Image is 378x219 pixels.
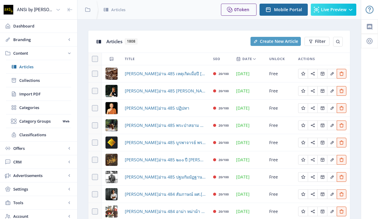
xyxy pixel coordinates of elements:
a: Category GroupsWeb [6,114,71,128]
td: [DATE] [232,65,266,82]
div: ANSi by [PERSON_NAME] [17,3,53,16]
a: Edit page [337,156,346,162]
a: Edit page [298,139,308,145]
span: Articles [111,7,125,13]
span: Token [237,7,249,12]
a: Edit page [317,122,327,128]
td: Free [266,100,295,117]
span: Create New Article [260,39,298,44]
a: [PERSON_NAME]อ่าน 485 พระป่าสยาม ตามรอยธุดงควัตร [125,122,206,129]
a: Edit page [298,191,308,197]
a: Collections [6,74,71,87]
img: b220bb17-aae8-4a20-90eb-4e49262d6248.png [106,102,118,114]
a: Edit page [337,174,346,179]
a: [PERSON_NAME]อ่าน 485 ๒๐๐ ปี [PERSON_NAME]ผนวชและธรรมยุติกนิกาย [125,156,206,163]
td: Free [266,117,295,134]
a: Edit page [308,105,317,111]
td: [DATE] [232,151,266,169]
a: Edit page [317,105,327,111]
a: Edit page [308,70,317,76]
a: Import PDF [6,87,71,101]
span: Articles [19,64,71,70]
a: Edit page [317,174,327,179]
a: Edit page [298,122,308,128]
span: Dashboard [13,23,72,29]
a: Edit page [317,88,327,93]
a: [PERSON_NAME]อ่าน 485 [PERSON_NAME] ผู้เขียนบท[PERSON_NAME] สาธุ [125,87,206,95]
td: [DATE] [232,82,266,100]
a: Edit page [337,70,346,76]
a: Classifications [6,128,71,141]
a: [PERSON_NAME]อ่าน 485 ปฐมกัมมัฏฐาน ธรรมยุตวิปัสสนา [125,173,206,181]
div: 20/100 [219,139,229,146]
span: SEO [213,55,220,63]
div: 20/100 [219,122,229,129]
span: Category Groups [19,118,61,124]
span: Mobile Portal [274,7,302,12]
img: 09168b80-6889-4a2e-a843-7e6aedc7b8e8.png [106,188,118,200]
div: 20/100 [219,87,229,95]
a: Edit page [337,88,346,93]
button: Filter [304,37,329,46]
a: Edit page [308,156,317,162]
a: Edit page [327,105,337,111]
a: Edit page [298,88,308,93]
span: Live Preview [321,7,346,12]
div: 20/100 [219,70,229,77]
span: Categories [19,105,71,111]
button: Create New Article [250,37,301,46]
a: [PERSON_NAME]อ่าน 485 บูรพาจารย์ พระธรรมยุต กัมมัฏฐาน [125,139,206,146]
a: Edit page [327,139,337,145]
span: Branding [13,37,66,43]
span: Articles [106,38,122,44]
span: Advertisements [13,172,66,179]
td: Free [266,134,295,151]
a: Edit page [337,139,346,145]
a: Edit page [327,70,337,76]
span: Collections [19,77,71,83]
span: Content [13,50,66,56]
a: Edit page [298,174,308,179]
a: Edit page [298,70,308,76]
a: Edit page [337,105,346,111]
img: 63a4c41a-9c7b-4c32-a53c-54bb15b05a67.png [106,68,118,80]
img: 2f2b8586-4b06-4f3f-b145-198040e85f6e.png [106,171,118,183]
a: Edit page [317,156,327,162]
a: Edit page [337,122,346,128]
span: 1808 [125,38,137,44]
a: Edit page [298,105,308,111]
span: Date [242,55,252,63]
a: Edit page [308,139,317,145]
span: Title [125,55,135,63]
span: CRM [13,159,66,165]
a: [PERSON_NAME]อ่าน 485 ปฏิปทา [125,105,189,112]
button: 0Token [221,4,257,16]
span: Import PDF [19,91,71,97]
button: Live Preview [311,4,356,16]
a: [PERSON_NAME]อ่าน 485 เหตุเกิดเมื่อปี [DATE] จาก “ธรรมยุต” ถึง “พระป่า” [125,70,206,77]
td: [DATE] [232,100,266,117]
td: [DATE] [232,134,266,151]
td: Free [266,82,295,100]
td: [DATE] [232,186,266,203]
a: Edit page [327,174,337,179]
a: [PERSON_NAME]อ่าน 484 สัมภาษณ์ ผศ.[PERSON_NAME] [PERSON_NAME] [125,191,206,198]
td: Free [266,186,295,203]
a: Categories [6,101,71,114]
nb-badge: Web [61,118,71,124]
a: Edit page [317,139,327,145]
a: New page [247,37,301,46]
button: Mobile Portal [260,4,308,16]
a: Edit page [298,156,308,162]
a: Edit page [308,174,317,179]
img: 87d2e992-d28a-4785-b110-fa026b8a5927.png [106,154,118,166]
div: 20/100 [219,105,229,112]
a: Edit page [317,70,327,76]
div: 20/100 [219,173,229,181]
